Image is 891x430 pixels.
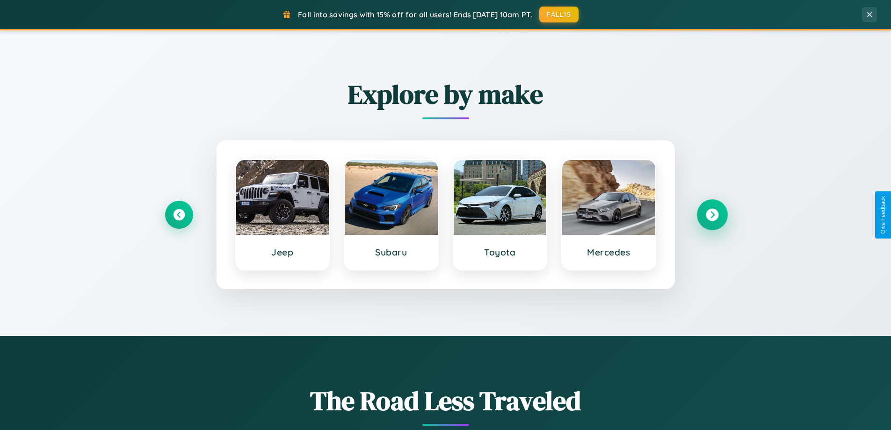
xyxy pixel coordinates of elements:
[165,76,726,112] h2: Explore by make
[354,247,428,258] h3: Subaru
[572,247,646,258] h3: Mercedes
[246,247,320,258] h3: Jeep
[539,7,579,22] button: FALL15
[298,10,532,19] span: Fall into savings with 15% off for all users! Ends [DATE] 10am PT.
[165,383,726,419] h1: The Road Less Traveled
[463,247,537,258] h3: Toyota
[880,196,886,234] div: Give Feedback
